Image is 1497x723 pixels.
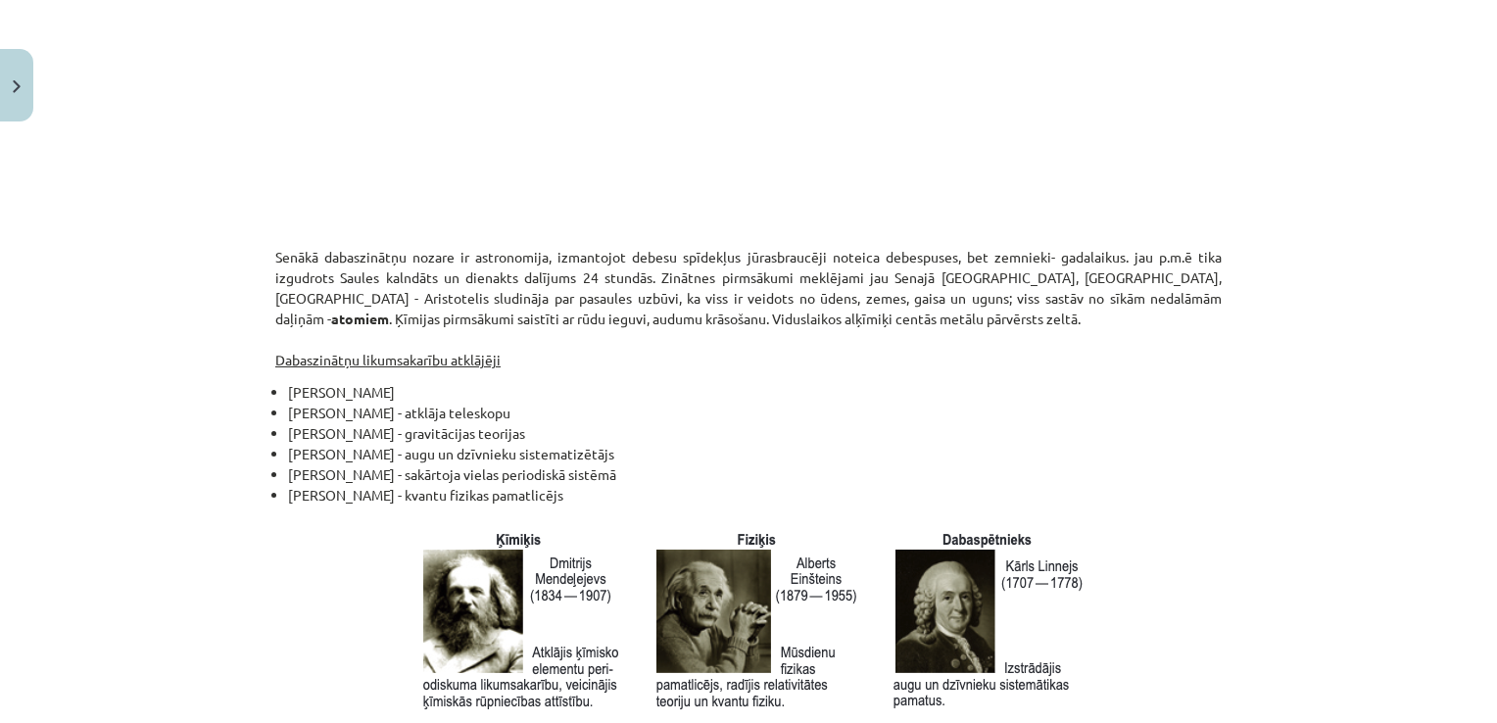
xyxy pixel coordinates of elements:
[288,444,1222,464] li: [PERSON_NAME] - augu un dzīvnieku sistematizētājs
[275,247,1222,370] p: Senākā dabaszinātņu nozare ir astronomija, izmantojot debesu spīdekļus jūrasbraucēji noteica debe...
[331,310,389,327] strong: atomiem
[288,423,1222,444] li: [PERSON_NAME] - gravitācijas teorijas
[288,464,1222,485] li: [PERSON_NAME] - sakārtoja vielas periodiskā sistēmā
[288,382,1222,403] li: [PERSON_NAME]
[275,351,501,368] u: Dabaszinātņu likumsakarību atklājēji
[288,403,1222,423] li: [PERSON_NAME] - atklāja teleskopu
[13,80,21,93] img: icon-close-lesson-0947bae3869378f0d4975bcd49f059093ad1ed9edebbc8119c70593378902aed.svg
